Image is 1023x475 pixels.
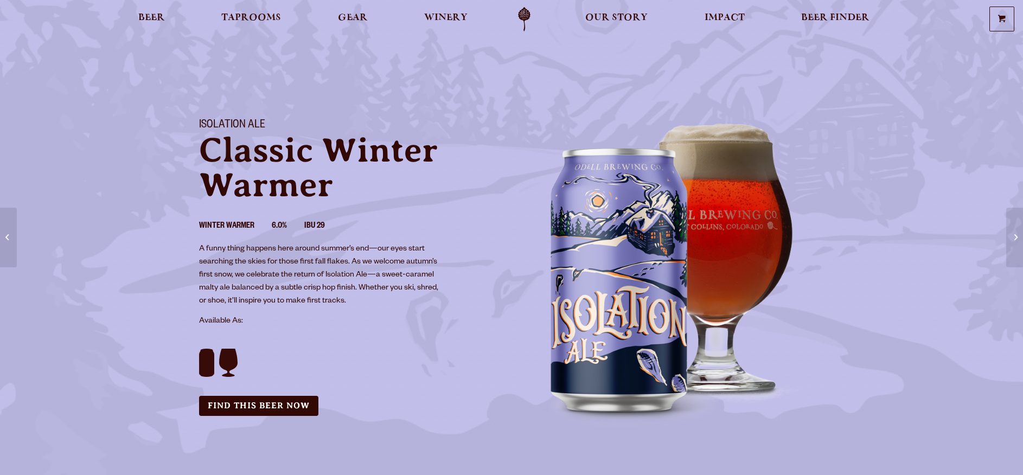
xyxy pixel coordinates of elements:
[338,14,368,22] span: Gear
[585,14,648,22] span: Our Story
[199,315,498,328] p: Available As:
[794,7,877,31] a: Beer Finder
[331,7,375,31] a: Gear
[138,14,165,22] span: Beer
[199,119,498,133] h1: Isolation Ale
[801,14,869,22] span: Beer Finder
[424,14,468,22] span: Winery
[199,220,272,234] li: Winter Warmer
[199,243,439,308] p: A funny thing happens here around summer’s end—our eyes start searching the skies for those first...
[578,7,655,31] a: Our Story
[199,133,498,202] p: Classic Winter Warmer
[705,14,745,22] span: Impact
[131,7,172,31] a: Beer
[698,7,752,31] a: Impact
[304,220,342,234] li: IBU 29
[214,7,288,31] a: Taprooms
[199,396,318,416] a: Find this Beer Now
[504,7,545,31] a: Odell Home
[417,7,475,31] a: Winery
[272,220,304,234] li: 6.0%
[221,14,281,22] span: Taprooms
